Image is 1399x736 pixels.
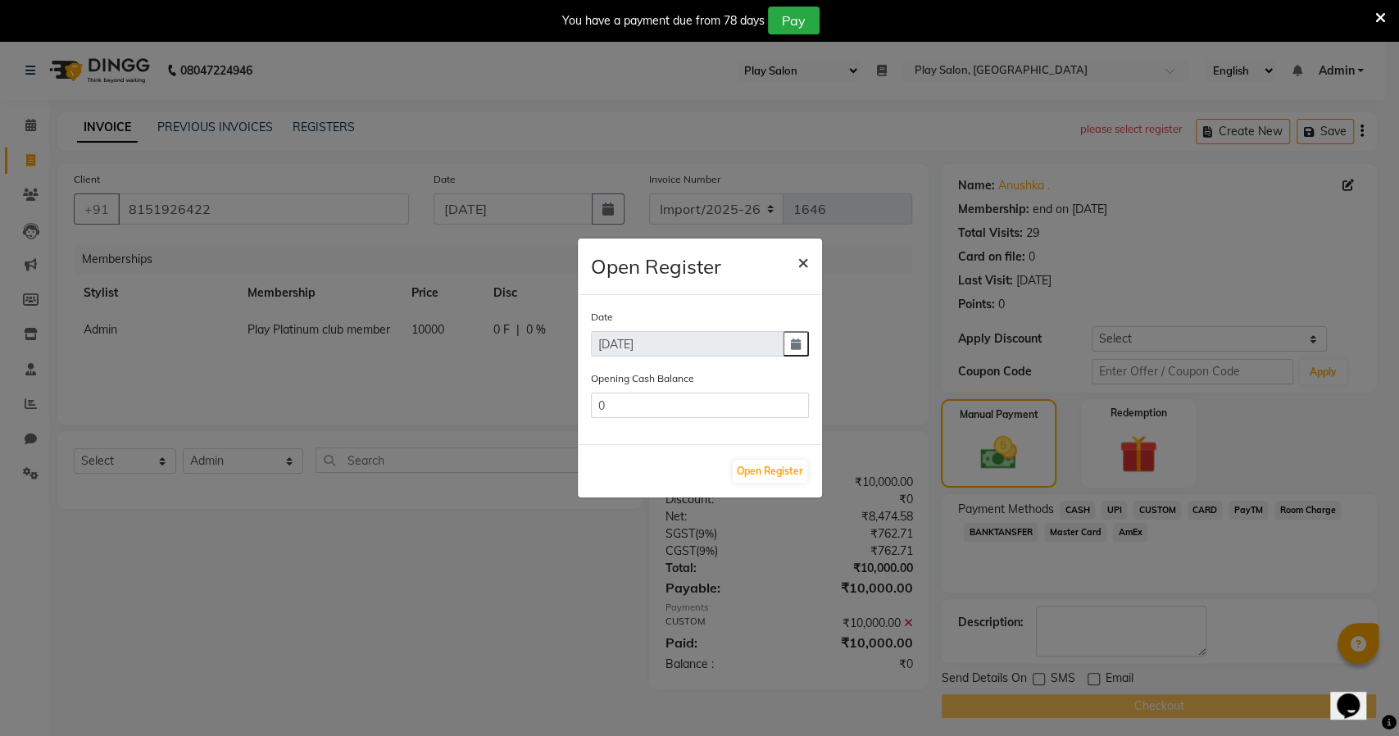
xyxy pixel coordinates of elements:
iframe: chat widget [1330,670,1383,720]
div: You have a payment due from 78 days [562,12,765,30]
button: Pay [768,7,820,34]
button: Close [784,239,822,284]
h4: Open Register [591,252,721,281]
label: Opening Cash Balance [591,371,694,386]
span: × [797,249,809,274]
button: Open Register [733,460,807,483]
input: Amount [591,393,809,418]
label: Date [591,310,613,325]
